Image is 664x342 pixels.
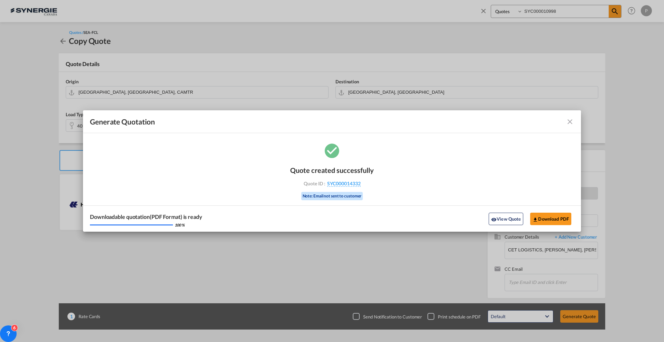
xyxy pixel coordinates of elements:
md-icon: icon-checkbox-marked-circle [323,142,341,159]
div: Quote ID : [292,181,372,187]
button: Download PDF [530,213,571,225]
md-icon: icon-close fg-AAA8AD cursor m-0 [566,118,574,126]
md-icon: icon-download [533,217,538,222]
button: icon-eyeView Quote [489,213,523,225]
span: Generate Quotation [90,117,155,126]
div: Note: Email not sent to customer [301,192,363,201]
md-icon: icon-eye [491,217,497,222]
span: SYC000014332 [327,181,361,187]
div: Downloadable quotation(PDF Format) is ready [90,213,202,221]
md-dialog: Generate Quotation Quote ... [83,110,581,232]
div: 100 % [175,222,185,228]
div: Quote created successfully [290,166,374,174]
